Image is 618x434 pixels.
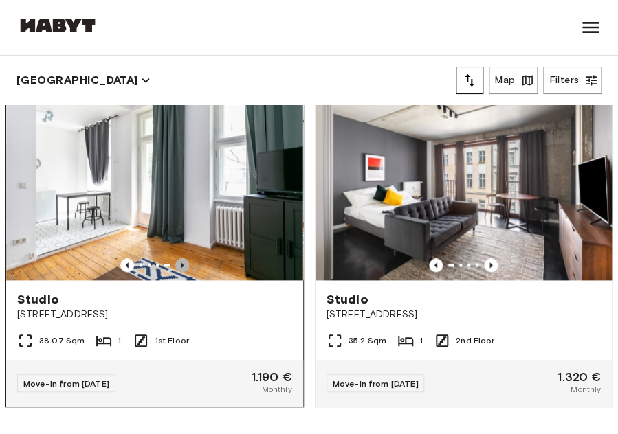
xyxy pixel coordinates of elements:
[571,383,601,396] span: Monthly
[543,67,602,94] button: Filters
[419,334,423,347] span: 1
[316,83,613,281] img: Marketing picture of unit DE-01-049-004-01H
[120,258,134,272] button: Previous image
[39,334,85,347] span: 38.07 Sqm
[155,334,189,347] span: 1st Floor
[17,291,59,308] span: Studio
[118,334,121,347] span: 1
[558,371,601,383] span: 1.320 €
[5,82,304,408] a: Previous imagePrevious imageStudio[STREET_ADDRESS]38.07 Sqm11st FloorMove-in from [DATE]1.190 €Mo...
[327,291,368,308] span: Studio
[349,334,386,347] span: 35.2 Sqm
[333,378,419,389] span: Move-in from [DATE]
[6,83,303,281] img: Marketing picture of unit DE-01-015-004-01H
[456,67,483,94] button: tune
[429,258,443,272] button: Previous image
[315,82,613,408] a: Marketing picture of unit DE-01-049-004-01HPrevious imagePrevious imageStudio[STREET_ADDRESS]35.2...
[16,19,99,32] img: Habyt
[327,308,602,321] span: [STREET_ADDRESS]
[456,334,494,347] span: 2nd Floor
[175,258,189,272] button: Previous image
[484,258,498,272] button: Previous image
[251,371,291,383] span: 1.190 €
[489,67,538,94] button: Map
[261,383,291,396] span: Monthly
[23,378,109,389] span: Move-in from [DATE]
[17,308,292,321] span: [STREET_ADDRESS]
[16,71,151,90] button: [GEOGRAPHIC_DATA]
